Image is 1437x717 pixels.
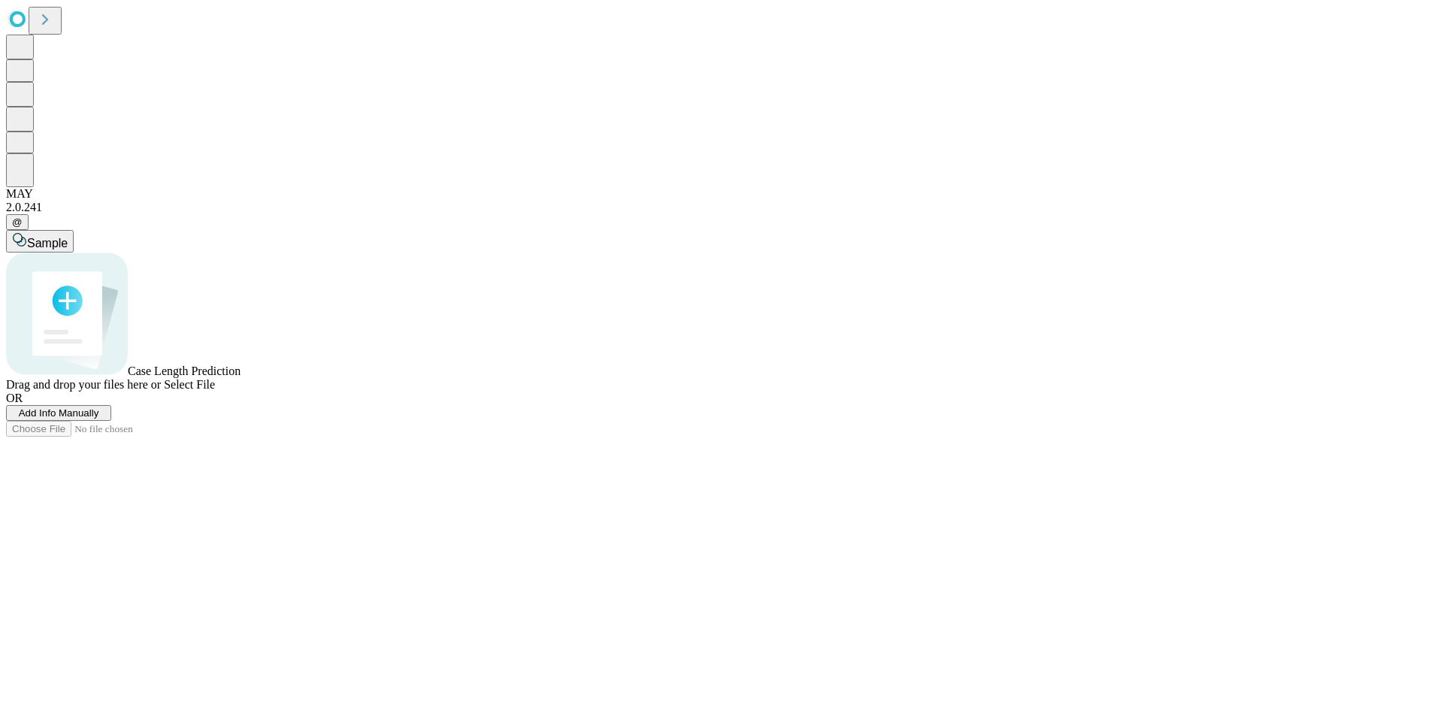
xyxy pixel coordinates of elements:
span: Add Info Manually [19,407,99,419]
div: MAY [6,187,1431,201]
button: @ [6,214,29,230]
span: Case Length Prediction [128,365,241,377]
span: OR [6,392,23,404]
button: Add Info Manually [6,405,111,421]
span: Drag and drop your files here or [6,378,161,391]
span: Select File [164,378,215,391]
div: 2.0.241 [6,201,1431,214]
button: Sample [6,230,74,253]
span: @ [12,216,23,228]
span: Sample [27,237,68,250]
